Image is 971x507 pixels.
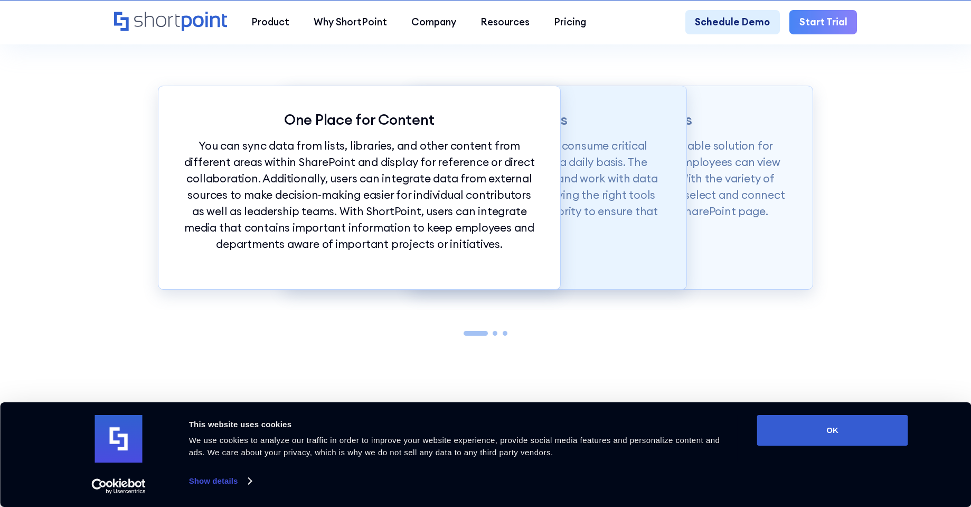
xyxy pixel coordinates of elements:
div: Pricing [554,15,586,30]
a: Pricing [542,10,598,34]
a: Show details [189,473,251,489]
a: Resources [468,10,542,34]
a: Product [239,10,301,34]
iframe: Chat Widget [781,384,971,507]
button: OK [757,415,908,446]
p: You can sync data from lists, libraries, and other content from different areas within SharePoint... [183,137,536,252]
a: Why ShortPoint [301,10,399,34]
a: Usercentrics Cookiebot - opens in a new window [72,478,165,494]
span: We use cookies to analyze our traffic in order to improve your website experience, provide social... [189,436,720,457]
img: logo [95,415,143,463]
div: Resources [480,15,530,30]
div: Why ShortPoint [314,15,387,30]
a: Home [114,12,227,33]
div: This website uses cookies [189,418,733,431]
div: Company [411,15,456,30]
a: Schedule Demo [685,10,780,34]
div: Product [251,15,289,30]
p: One Place for Content [183,110,536,128]
a: Company [399,10,468,34]
a: Start Trial [789,10,857,34]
